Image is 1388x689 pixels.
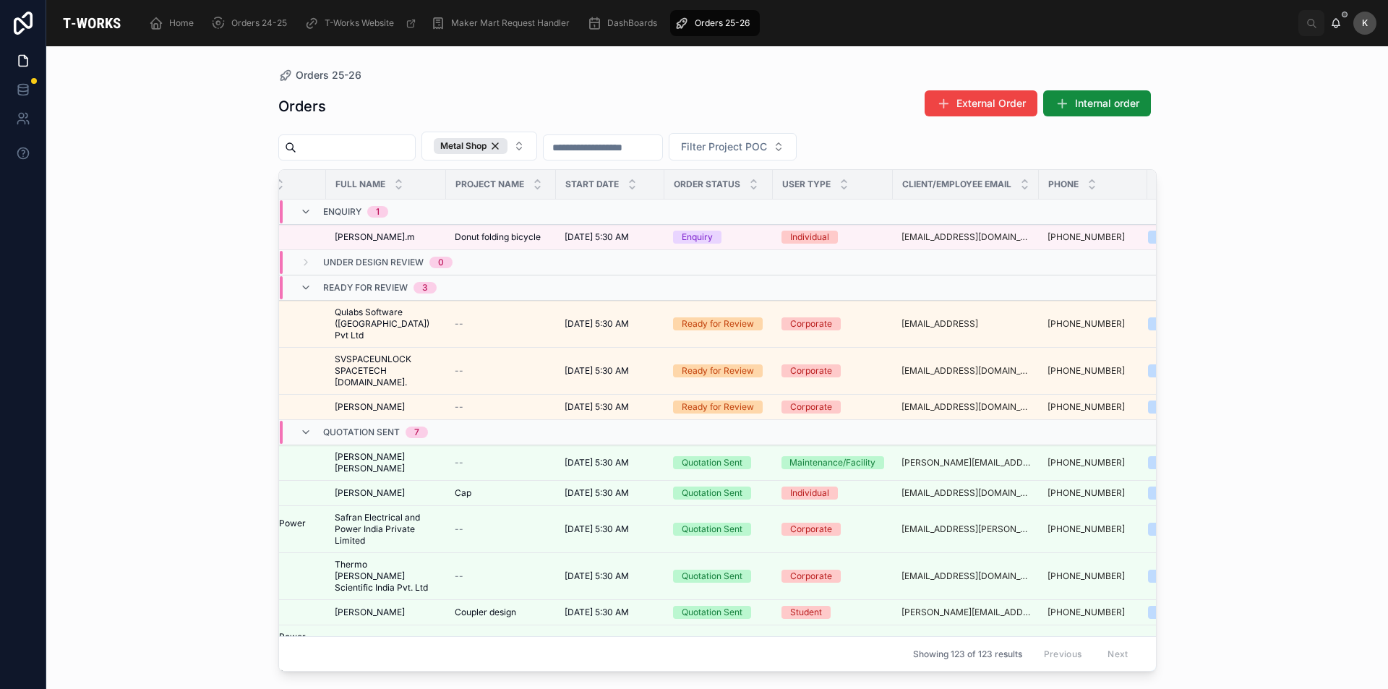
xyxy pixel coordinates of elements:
[1048,570,1139,582] a: [PHONE_NUMBER]
[323,282,408,294] span: Ready for Review
[682,523,742,536] div: Quotation Sent
[335,487,405,499] span: [PERSON_NAME]
[781,364,884,377] a: Corporate
[583,10,667,36] a: DashBoards
[1048,457,1139,468] a: [PHONE_NUMBER]
[901,570,1030,582] a: [EMAIL_ADDRESS][DOMAIN_NAME]
[434,138,507,154] button: Unselect METAL_SHOP
[1048,401,1139,413] a: [PHONE_NUMBER]
[335,179,385,190] span: Full Name
[455,487,471,499] span: Cap
[790,570,832,583] div: Corporate
[565,365,629,377] span: [DATE] 5:30 AM
[335,231,437,243] a: [PERSON_NAME].m
[607,17,657,29] span: DashBoards
[1048,231,1139,243] a: [PHONE_NUMBER]
[1075,96,1139,111] span: Internal order
[781,231,884,244] a: Individual
[335,307,437,341] a: Qulabs Software ([GEOGRAPHIC_DATA]) Pvt Ltd
[1048,179,1079,190] span: Phone
[901,318,978,330] a: [EMAIL_ADDRESS]
[901,365,1030,377] a: [EMAIL_ADDRESS][DOMAIN_NAME]
[565,607,629,618] span: [DATE] 5:30 AM
[376,206,380,218] div: 1
[565,365,656,377] a: [DATE] 5:30 AM
[669,133,797,161] button: Select Button
[1048,365,1139,377] a: [PHONE_NUMBER]
[674,179,740,190] span: Order Status
[296,68,361,82] span: Orders 25-26
[455,607,547,618] a: Coupler design
[901,487,1030,499] a: [EMAIL_ADDRESS][DOMAIN_NAME]
[682,231,713,244] div: Enquiry
[335,487,437,499] a: [PERSON_NAME]
[1048,318,1125,330] a: [PHONE_NUMBER]
[169,17,194,29] span: Home
[790,523,832,536] div: Corporate
[901,523,1030,535] a: [EMAIL_ADDRESS][PERSON_NAME][DOMAIN_NAME]
[414,427,419,438] div: 7
[682,606,742,619] div: Quotation Sent
[673,487,764,500] a: Quotation Sent
[1048,401,1125,413] a: [PHONE_NUMBER]
[335,231,415,243] span: [PERSON_NAME].m
[137,7,1298,39] div: scrollable content
[565,457,629,468] span: [DATE] 5:30 AM
[682,317,754,330] div: Ready for Review
[421,132,537,161] button: Select Button
[673,401,764,414] a: Ready for Review
[682,364,754,377] div: Ready for Review
[300,10,424,36] a: T-Works Website
[1048,318,1139,330] a: [PHONE_NUMBER]
[335,607,405,618] span: [PERSON_NAME]
[455,457,547,468] a: --
[455,318,463,330] span: --
[781,401,884,414] a: Corporate
[565,570,656,582] a: [DATE] 5:30 AM
[790,487,829,500] div: Individual
[781,317,884,330] a: Corporate
[335,607,437,618] a: [PERSON_NAME]
[901,401,1030,413] a: [EMAIL_ADDRESS][DOMAIN_NAME]
[455,231,547,243] a: Donut folding bicycle
[790,606,822,619] div: Student
[335,559,437,594] a: Thermo [PERSON_NAME] Scientific India Pvt. Ltd
[673,570,764,583] a: Quotation Sent
[695,17,750,29] span: Orders 25-26
[1048,523,1139,535] a: [PHONE_NUMBER]
[681,140,767,154] span: Filter Project POC
[565,401,656,413] a: [DATE] 5:30 AM
[565,318,656,330] a: [DATE] 5:30 AM
[790,401,832,414] div: Corporate
[956,96,1026,111] span: External Order
[1048,487,1139,499] a: [PHONE_NUMBER]
[323,427,400,438] span: Quotation Sent
[790,364,832,377] div: Corporate
[455,570,547,582] a: --
[335,451,437,474] a: [PERSON_NAME] [PERSON_NAME]
[278,96,326,116] h1: Orders
[455,523,463,535] span: --
[781,570,884,583] a: Corporate
[682,401,754,414] div: Ready for Review
[325,17,394,29] span: T-Works Website
[901,607,1030,618] a: [PERSON_NAME][EMAIL_ADDRESS][PERSON_NAME][DOMAIN_NAME]
[901,318,1030,330] a: [EMAIL_ADDRESS]
[673,606,764,619] a: Quotation Sent
[58,12,126,35] img: App logo
[1048,523,1125,535] a: [PHONE_NUMBER]
[565,401,629,413] span: [DATE] 5:30 AM
[278,68,361,82] a: Orders 25-26
[901,457,1030,468] a: [PERSON_NAME][EMAIL_ADDRESS][DOMAIN_NAME]
[901,231,1030,243] a: [EMAIL_ADDRESS][DOMAIN_NAME]
[335,354,437,388] a: SVSPACEUNLOCK SPACETECH [DOMAIN_NAME].
[438,257,444,268] div: 0
[789,456,875,469] div: Maintenance/Facility
[782,179,831,190] span: User Type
